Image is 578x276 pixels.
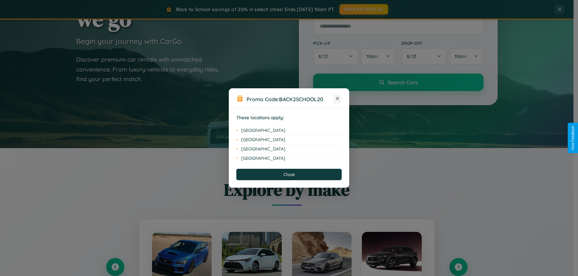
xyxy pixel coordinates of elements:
[236,115,284,120] strong: These locations apply:
[236,135,342,144] li: [GEOGRAPHIC_DATA]
[571,126,575,150] div: Give Feedback
[236,169,342,180] button: Close
[247,96,333,102] h3: Promo Code:
[236,126,342,135] li: [GEOGRAPHIC_DATA]
[279,96,323,102] b: BACK2SCHOOL20
[236,144,342,154] li: [GEOGRAPHIC_DATA]
[236,154,342,163] li: [GEOGRAPHIC_DATA]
